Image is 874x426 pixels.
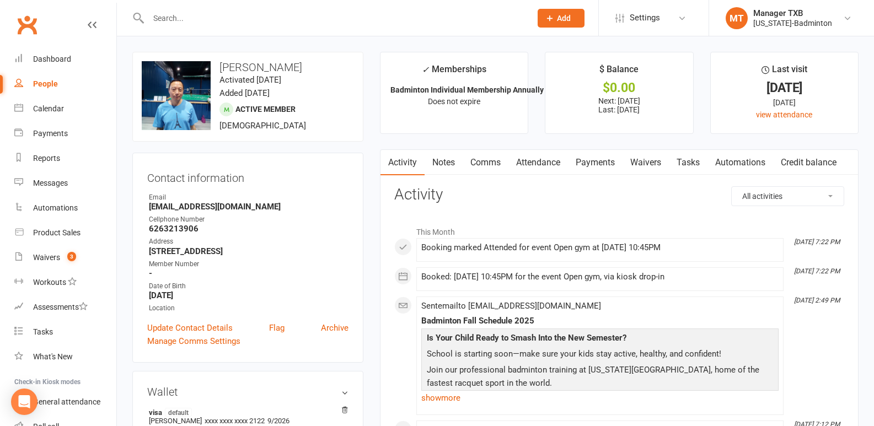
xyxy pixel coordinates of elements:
a: Calendar [14,96,116,121]
div: Reports [33,154,60,163]
h3: Wallet [147,386,348,398]
div: Product Sales [33,228,81,237]
strong: [STREET_ADDRESS] [149,246,348,256]
div: Address [149,236,348,247]
div: $ Balance [599,62,639,82]
a: Payments [14,121,116,146]
a: view attendance [756,110,812,119]
strong: [DATE] [149,290,348,300]
a: Automations [707,150,773,175]
div: Messages [33,179,68,187]
h3: Contact information [147,168,348,184]
span: default [165,408,192,417]
span: Does not expire [428,97,480,106]
p: School is starting soon—make sure your kids stay active, healthy, and confident! [424,347,776,363]
a: Clubworx [13,11,41,39]
a: Notes [425,150,463,175]
span: xxxx xxxx xxxx 2122 [205,417,265,425]
a: Activity [380,150,425,175]
i: [DATE] 7:22 PM [794,267,840,275]
span: Active member [235,105,296,114]
strong: - [149,268,348,278]
span: Sent email to [EMAIL_ADDRESS][DOMAIN_NAME] [421,301,601,311]
a: Flag [269,321,285,335]
a: Workouts [14,270,116,295]
time: Activated [DATE] [219,75,281,85]
span: [DEMOGRAPHIC_DATA] [219,121,306,131]
li: This Month [394,220,844,238]
b: Is Your Child Ready to Smash Into the New Semester? [427,333,626,343]
a: Messages [14,171,116,196]
a: People [14,72,116,96]
div: [DATE] [721,82,848,94]
a: Waivers [623,150,669,175]
i: [DATE] 2:49 PM [794,296,840,304]
div: Last visit [762,62,807,82]
div: Dashboard [33,55,71,63]
span: Add [557,14,571,23]
div: General attendance [33,397,100,406]
h3: Activity [394,186,844,203]
a: Dashboard [14,47,116,72]
div: Open Intercom Messenger [11,389,37,415]
strong: [EMAIL_ADDRESS][DOMAIN_NAME] [149,202,348,212]
a: show more [421,390,779,406]
div: Assessments [33,303,88,311]
div: Memberships [422,62,486,83]
div: Payments [33,129,68,138]
a: Reports [14,146,116,171]
span: Settings [630,6,660,30]
a: General attendance kiosk mode [14,390,116,414]
p: Join our professional badminton training at [US_STATE][GEOGRAPHIC_DATA], home of the fastest racq... [424,363,776,392]
div: Member Number [149,259,348,269]
p: Next: [DATE] Last: [DATE] [555,96,683,114]
input: Search... [145,10,523,26]
a: Payments [568,150,623,175]
a: Tasks [669,150,707,175]
a: Tasks [14,320,116,344]
div: Manager TXB [753,8,832,18]
div: Waivers [33,253,60,262]
a: Archive [321,321,348,335]
strong: 6263213906 [149,224,348,234]
a: Attendance [508,150,568,175]
a: Manage Comms Settings [147,335,240,348]
a: Credit balance [773,150,844,175]
a: Assessments [14,295,116,320]
span: 9/2026 [267,417,289,425]
div: Date of Birth [149,281,348,292]
a: Comms [463,150,508,175]
h3: [PERSON_NAME] [142,61,354,73]
div: [US_STATE]-Badminton [753,18,832,28]
a: Waivers 3 [14,245,116,270]
button: Add [538,9,585,28]
div: [DATE] [721,96,848,109]
div: $0.00 [555,82,683,94]
div: Booking marked Attended for event Open gym at [DATE] 10:45PM [421,243,779,252]
div: MT [726,7,748,29]
div: Badminton Fall Schedule 2025 [421,316,779,326]
div: Cellphone Number [149,214,348,225]
a: Update Contact Details [147,321,233,335]
i: ✓ [422,64,429,75]
div: Calendar [33,104,64,113]
strong: Badminton Individual Membership Annually [390,85,544,94]
div: People [33,79,58,88]
div: Location [149,303,348,314]
div: Workouts [33,278,66,287]
div: What's New [33,352,73,361]
i: [DATE] 7:22 PM [794,238,840,246]
div: Tasks [33,327,53,336]
a: Product Sales [14,220,116,245]
a: What's New [14,344,116,369]
span: 3 [67,252,76,261]
time: Added [DATE] [219,88,270,98]
div: Email [149,192,348,203]
div: Booked: [DATE] 10:45PM for the event Open gym, via kiosk drop-in [421,272,779,282]
div: Automations [33,203,78,212]
strong: visa [149,408,343,417]
a: Automations [14,196,116,220]
img: image1686180060.png [142,61,211,130]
